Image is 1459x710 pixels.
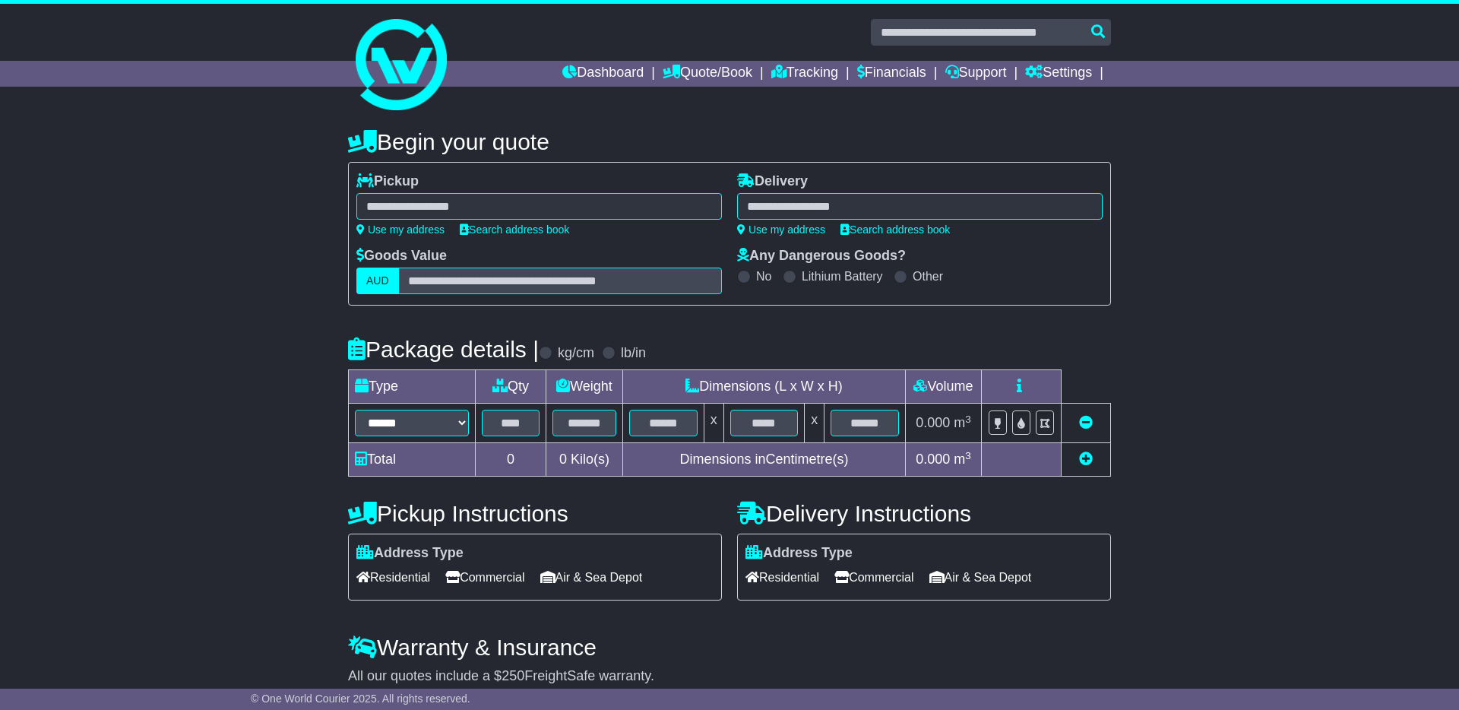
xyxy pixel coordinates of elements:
td: Weight [546,370,623,404]
label: Any Dangerous Goods? [737,248,906,265]
td: x [704,404,723,443]
label: Goods Value [356,248,447,265]
h4: Package details | [348,337,539,362]
td: Dimensions (L x W x H) [622,370,905,404]
a: Search address book [460,223,569,236]
td: Volume [905,370,981,404]
h4: Delivery Instructions [737,501,1111,526]
a: Tracking [771,61,838,87]
a: Remove this item [1079,415,1093,430]
span: 0.000 [916,452,950,467]
label: Delivery [737,173,808,190]
span: 250 [502,668,524,683]
span: Air & Sea Depot [540,566,643,589]
a: Add new item [1079,452,1093,467]
span: Commercial [834,566,913,589]
span: Air & Sea Depot [929,566,1032,589]
td: Dimensions in Centimetre(s) [622,443,905,477]
span: Residential [745,566,819,589]
sup: 3 [965,450,971,461]
label: kg/cm [558,345,594,362]
a: Use my address [356,223,445,236]
a: Quote/Book [663,61,752,87]
label: Address Type [356,545,464,562]
a: Settings [1025,61,1092,87]
a: Dashboard [562,61,644,87]
h4: Warranty & Insurance [348,635,1111,660]
label: Lithium Battery [802,269,883,284]
span: Commercial [445,566,524,589]
td: Qty [476,370,546,404]
a: Use my address [737,223,825,236]
a: Support [945,61,1007,87]
td: Total [349,443,476,477]
label: No [756,269,771,284]
h4: Pickup Instructions [348,501,722,526]
span: 0 [559,452,567,467]
a: Search address book [840,223,950,236]
span: 0.000 [916,415,950,430]
h4: Begin your quote [348,129,1111,154]
label: AUD [356,268,399,294]
td: Kilo(s) [546,443,623,477]
label: lb/in [621,345,646,362]
div: All our quotes include a $ FreightSafe warranty. [348,668,1111,685]
sup: 3 [965,414,971,425]
td: x [805,404,824,443]
span: m [954,415,971,430]
span: Residential [356,566,430,589]
label: Other [913,269,943,284]
td: 0 [476,443,546,477]
span: m [954,452,971,467]
label: Address Type [745,545,853,562]
td: Type [349,370,476,404]
label: Pickup [356,173,419,190]
span: © One World Courier 2025. All rights reserved. [251,693,470,705]
a: Financials [857,61,926,87]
